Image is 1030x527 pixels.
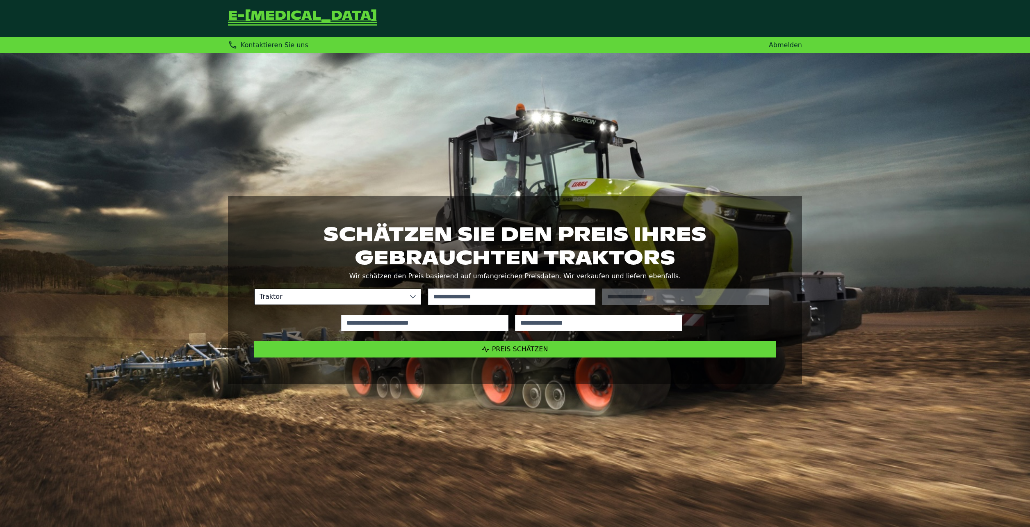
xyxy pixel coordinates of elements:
a: Abmelden [769,41,802,49]
h1: Schätzen Sie den Preis Ihres gebrauchten Traktors [254,222,776,268]
span: Kontaktieren Sie uns [241,41,308,49]
div: Kontaktieren Sie uns [228,40,308,50]
p: Wir schätzen den Preis basierend auf umfangreichen Preisdaten. Wir verkaufen und liefern ebenfalls. [254,270,776,282]
span: Traktor [255,289,405,305]
span: Preis schätzen [492,345,548,353]
button: Preis schätzen [254,341,776,357]
a: Zurück zur Startseite [228,10,377,27]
